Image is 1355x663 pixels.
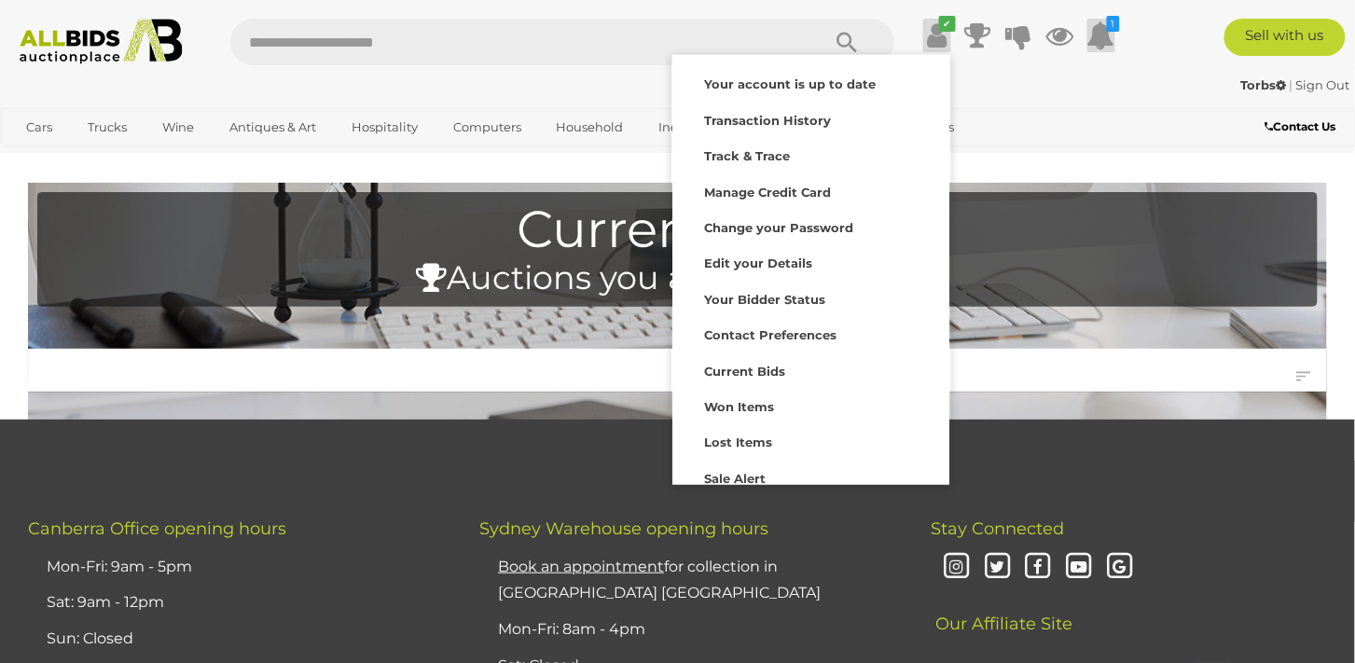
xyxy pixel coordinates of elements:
i: Google [1103,551,1136,584]
a: Torbs [1241,77,1290,92]
i: Facebook [1022,551,1055,584]
a: Current Bids [672,352,950,387]
a: Your Bidder Status [672,280,950,315]
a: Computers [441,112,533,143]
a: [GEOGRAPHIC_DATA] [14,143,171,173]
a: Antiques & Art [217,112,328,143]
a: Edit your Details [672,243,950,279]
i: Twitter [981,551,1014,584]
li: Mon-Fri: 8am - 4pm [493,612,884,648]
a: Your account is up to date [672,64,950,100]
strong: Sale Alert [705,471,767,486]
strong: Your account is up to date [705,76,877,91]
strong: Lost Items [705,435,773,449]
a: Book an appointmentfor collection in [GEOGRAPHIC_DATA] [GEOGRAPHIC_DATA] [498,558,821,602]
strong: Manage Credit Card [705,185,832,200]
a: Sign Out [1296,77,1350,92]
a: Hospitality [339,112,430,143]
a: Transaction History [672,101,950,136]
a: Household [545,112,636,143]
a: Industrial [647,112,730,143]
a: Change your Password [672,208,950,243]
i: ✔ [939,16,956,32]
b: Contact Us [1265,119,1336,133]
strong: Your Bidder Status [705,292,826,307]
a: Contact Us [1265,117,1341,137]
strong: Torbs [1241,77,1287,92]
i: 1 [1107,16,1120,32]
span: Stay Connected [932,518,1065,539]
li: Mon-Fri: 9am - 5pm [42,549,433,586]
strong: Track & Trace [705,148,791,163]
strong: Current Bids [705,364,786,379]
li: Sun: Closed [42,621,433,657]
a: Track & Trace [672,136,950,172]
strong: Edit your Details [705,256,813,270]
span: Canberra Office opening hours [28,518,286,539]
span: | [1290,77,1293,92]
span: Sydney Warehouse opening hours [479,518,768,539]
a: Sell with us [1224,19,1346,56]
u: Book an appointment [498,558,664,575]
strong: Contact Preferences [705,327,837,342]
button: Search [801,19,894,65]
i: Instagram [941,551,974,584]
a: Manage Credit Card [672,173,950,208]
strong: Transaction History [705,113,832,128]
img: Allbids.com.au [10,19,192,64]
h4: Auctions you are bidding on [47,260,1308,297]
strong: Won Items [705,399,775,414]
li: Sat: 9am - 12pm [42,585,433,621]
a: ✔ [923,19,951,52]
a: Wine [150,112,207,143]
a: Contact Preferences [672,315,950,351]
i: Youtube [1063,551,1096,584]
a: Sale Alert [672,459,950,494]
span: Our Affiliate Site [932,586,1073,634]
h1: Current Bids [47,201,1308,258]
a: Trucks [76,112,139,143]
a: Cars [14,112,64,143]
a: 1 [1087,19,1115,52]
a: Lost Items [672,422,950,458]
strong: Change your Password [705,220,854,235]
a: Won Items [672,387,950,422]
